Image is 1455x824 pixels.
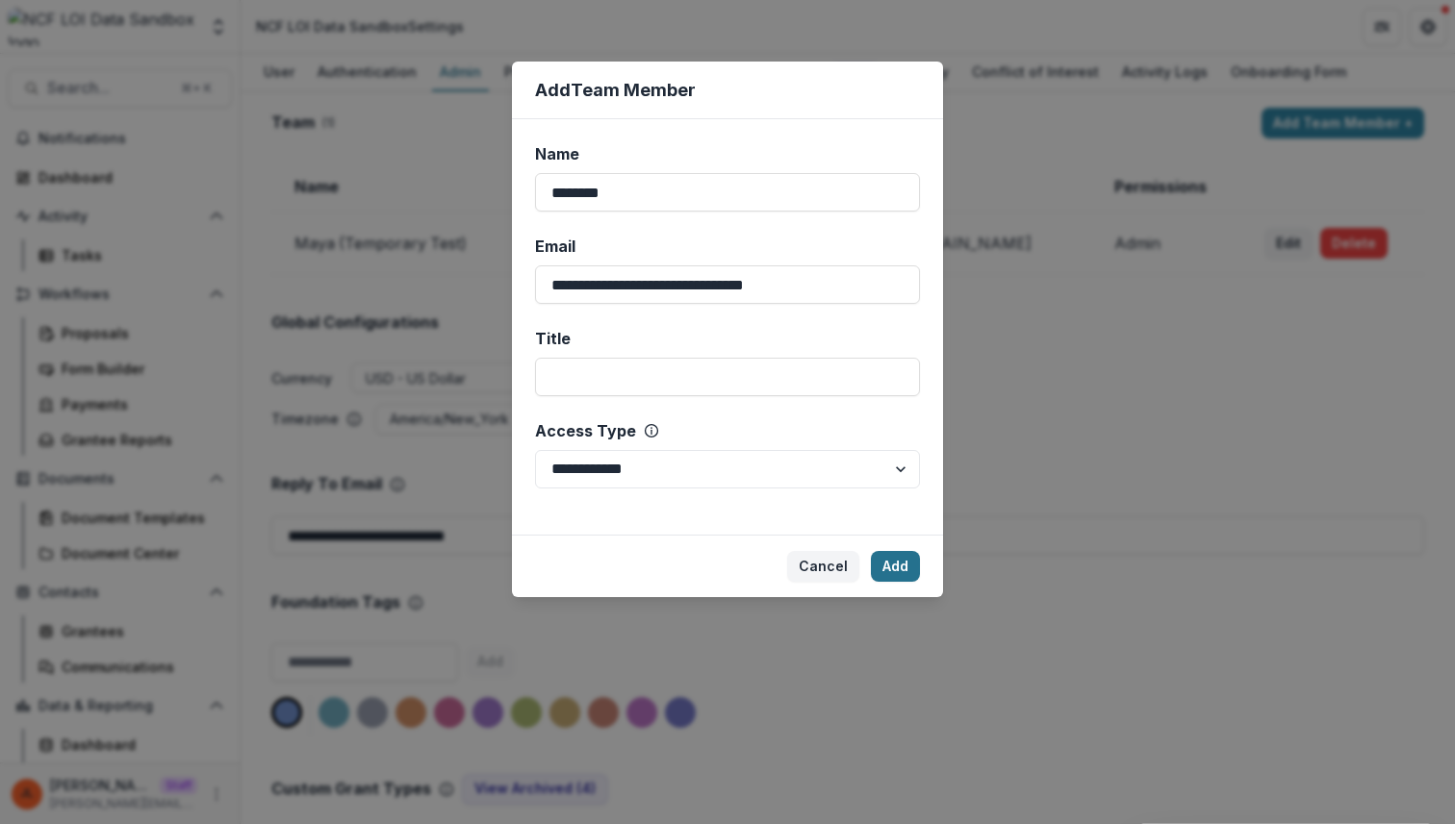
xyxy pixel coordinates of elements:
[535,142,579,165] span: Name
[535,419,636,442] span: Access Type
[535,235,575,258] span: Email
[787,551,859,582] button: Cancel
[535,327,571,350] span: Title
[871,551,920,582] button: Add
[512,62,943,119] header: Add Team Member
